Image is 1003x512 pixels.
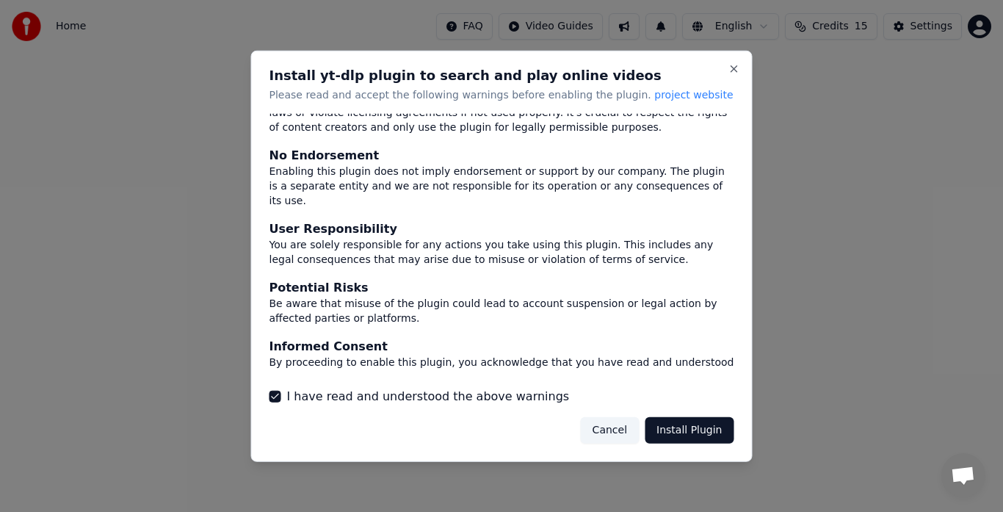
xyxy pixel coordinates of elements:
button: Install Plugin [645,417,734,444]
button: Cancel [581,417,639,444]
div: No Endorsement [269,147,734,165]
div: Be aware that misuse of the plugin could lead to account suspension or legal action by affected p... [269,297,734,326]
div: Potential Risks [269,279,734,297]
span: project website [654,88,733,100]
label: I have read and understood the above warnings [287,388,570,405]
div: Informed Consent [269,338,734,356]
div: You are solely responsible for any actions you take using this plugin. This includes any legal co... [269,238,734,267]
h2: Install yt-dlp plugin to search and play online videos [269,68,734,82]
div: This plugin may allow actions (like downloading content) that could infringe on copyright laws or... [269,91,734,135]
div: Enabling this plugin does not imply endorsement or support by our company. The plugin is a separa... [269,165,734,209]
p: Please read and accept the following warnings before enabling the plugin. [269,87,734,102]
div: User Responsibility [269,220,734,238]
div: By proceeding to enable this plugin, you acknowledge that you have read and understood these warn... [269,356,734,385]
